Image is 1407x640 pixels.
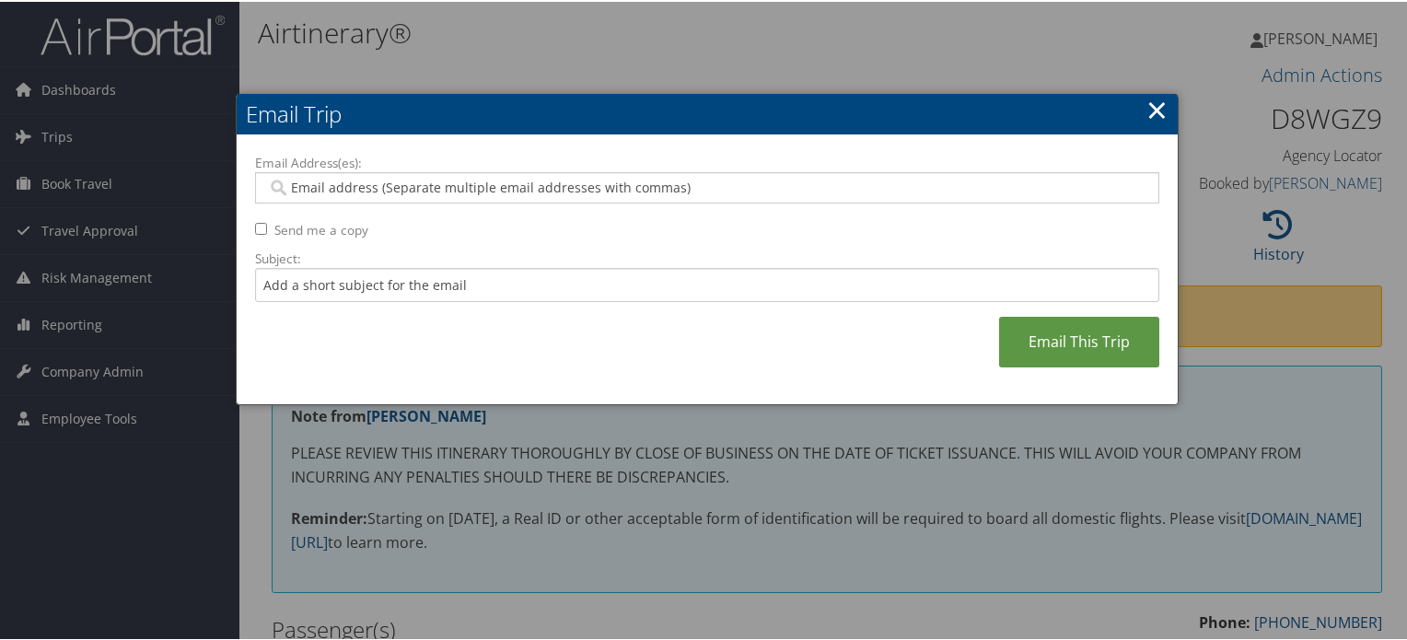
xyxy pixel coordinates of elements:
h2: Email Trip [237,92,1178,133]
a: Email This Trip [999,315,1159,366]
input: Email address (Separate multiple email addresses with commas) [267,177,1147,195]
input: Add a short subject for the email [255,266,1159,300]
label: Email Address(es): [255,152,1159,170]
label: Subject: [255,248,1159,266]
label: Send me a copy [274,219,368,238]
a: × [1146,89,1168,126]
